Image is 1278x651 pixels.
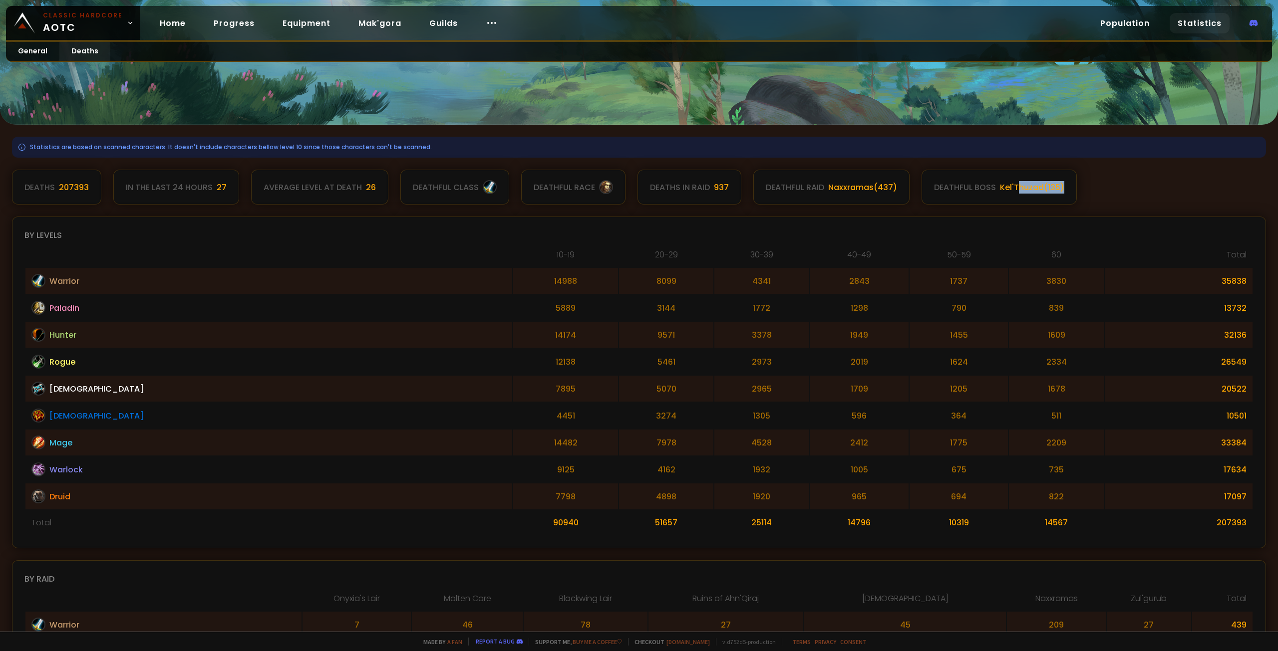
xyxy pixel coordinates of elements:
a: Terms [792,638,811,646]
td: 10501 [1105,403,1253,429]
td: 790 [910,295,1008,321]
div: By raid [24,573,1254,585]
a: Classic HardcoreAOTC [6,6,140,40]
div: Deaths [24,181,55,194]
div: deathful boss [934,181,996,194]
td: 14482 [513,430,618,455]
td: 1775 [910,430,1008,455]
td: 7 [303,612,411,638]
td: 5461 [619,349,713,375]
td: 8099 [619,268,713,294]
th: 40-49 [810,248,908,267]
th: Blackwing Lair [524,592,647,611]
td: 35838 [1105,268,1253,294]
td: 25114 [714,510,809,535]
span: AOTC [43,11,123,35]
td: 735 [1009,456,1103,482]
span: Checkout [628,638,710,646]
th: 20-29 [619,248,713,267]
div: deathful class [413,181,479,194]
th: Molten Core [412,592,523,611]
td: 4898 [619,483,713,509]
td: 364 [910,403,1008,429]
th: 30-39 [714,248,809,267]
td: 7978 [619,430,713,455]
a: Buy me a coffee [573,638,622,646]
a: [DOMAIN_NAME] [666,638,710,646]
td: 4341 [714,268,809,294]
td: 2209 [1009,430,1103,455]
td: 207393 [1105,510,1253,535]
td: 2843 [810,268,908,294]
div: Kel'Thuzad ( 135 ) [1000,181,1064,194]
td: 90940 [513,510,618,535]
td: 1455 [910,322,1008,348]
td: 694 [910,483,1008,509]
td: 2973 [714,349,809,375]
td: 1298 [810,295,908,321]
th: Ruins of Ahn'Qiraj [648,592,804,611]
td: 10319 [910,510,1008,535]
td: 17097 [1105,483,1253,509]
span: [DEMOGRAPHIC_DATA] [49,383,144,395]
td: Total [25,510,512,535]
td: 78 [524,612,647,638]
th: 60 [1009,248,1103,267]
td: 822 [1009,483,1103,509]
td: 1737 [910,268,1008,294]
td: 32136 [1105,322,1253,348]
td: 20522 [1105,376,1253,402]
td: 1949 [810,322,908,348]
th: 50-59 [910,248,1008,267]
th: Onyxia's Lair [303,592,411,611]
td: 14988 [513,268,618,294]
a: Progress [206,13,263,33]
div: 26 [366,181,376,194]
a: a fan [447,638,462,646]
td: 965 [810,483,908,509]
span: Mage [49,436,72,449]
td: 511 [1009,403,1103,429]
td: 1772 [714,295,809,321]
td: 51657 [619,510,713,535]
div: 27 [217,181,227,194]
td: 1305 [714,403,809,429]
td: 17634 [1105,456,1253,482]
div: 207393 [59,181,89,194]
a: Statistics [1170,13,1230,33]
span: Paladin [49,302,79,314]
td: 12138 [513,349,618,375]
th: Total [1105,248,1253,267]
th: Naxxramas [1007,592,1106,611]
span: Support me, [529,638,622,646]
span: [DEMOGRAPHIC_DATA] [49,410,144,422]
div: 937 [714,181,729,194]
td: 1624 [910,349,1008,375]
td: 3144 [619,295,713,321]
div: deathful raid [766,181,824,194]
td: 27 [1107,612,1191,638]
td: 46 [412,612,523,638]
a: Deaths [59,42,110,61]
td: 839 [1009,295,1103,321]
span: Warrior [49,275,79,287]
th: Total [1192,592,1253,611]
td: 45 [804,612,1006,638]
div: Deaths in raid [650,181,710,194]
td: 209 [1007,612,1106,638]
th: Zul'gurub [1107,592,1191,611]
td: 7798 [513,483,618,509]
td: 596 [810,403,908,429]
span: Rogue [49,356,75,368]
div: Average level at death [264,181,362,194]
td: 14567 [1009,510,1103,535]
td: 1609 [1009,322,1103,348]
td: 5889 [513,295,618,321]
td: 33384 [1105,430,1253,455]
td: 2019 [810,349,908,375]
td: 1005 [810,456,908,482]
td: 26549 [1105,349,1253,375]
th: 10-19 [513,248,618,267]
td: 14174 [513,322,618,348]
td: 3830 [1009,268,1103,294]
